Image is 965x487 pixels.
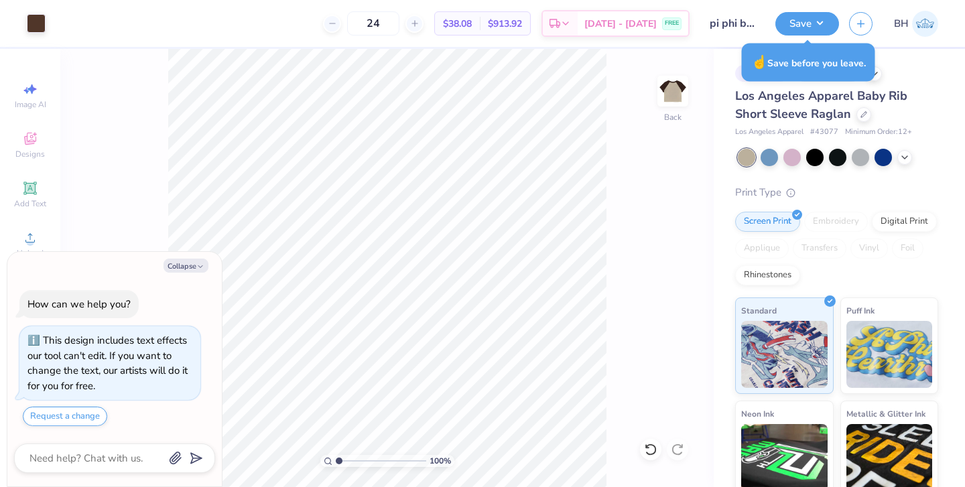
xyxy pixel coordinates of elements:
[15,99,46,110] span: Image AI
[700,10,765,37] input: Untitled Design
[735,238,789,259] div: Applique
[892,238,923,259] div: Foil
[845,127,912,138] span: Minimum Order: 12 +
[793,238,846,259] div: Transfers
[846,321,933,388] img: Puff Ink
[347,11,399,36] input: – –
[17,248,44,259] span: Upload
[741,407,774,421] span: Neon Ink
[443,17,472,31] span: $38.08
[742,44,875,82] div: Save before you leave.
[735,265,800,285] div: Rhinestones
[584,17,657,31] span: [DATE] - [DATE]
[804,212,868,232] div: Embroidery
[23,407,107,426] button: Request a change
[15,149,45,159] span: Designs
[741,321,828,388] img: Standard
[751,54,767,71] span: ☝️
[488,17,522,31] span: $913.92
[430,455,451,467] span: 100 %
[912,11,938,37] img: Bella Hammerle
[894,11,938,37] a: BH
[664,111,682,123] div: Back
[27,334,188,393] div: This design includes text effects our tool can't edit. If you want to change the text, our artist...
[735,65,789,82] div: # 510819A
[894,16,909,31] span: BH
[735,212,800,232] div: Screen Print
[775,12,839,36] button: Save
[665,19,679,28] span: FREE
[741,303,777,318] span: Standard
[810,127,838,138] span: # 43077
[735,88,907,122] span: Los Angeles Apparel Baby Rib Short Sleeve Raglan
[14,198,46,209] span: Add Text
[735,185,938,200] div: Print Type
[735,127,803,138] span: Los Angeles Apparel
[659,78,686,105] img: Back
[850,238,888,259] div: Vinyl
[164,259,208,273] button: Collapse
[846,407,925,421] span: Metallic & Glitter Ink
[872,212,937,232] div: Digital Print
[846,303,875,318] span: Puff Ink
[27,297,131,311] div: How can we help you?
